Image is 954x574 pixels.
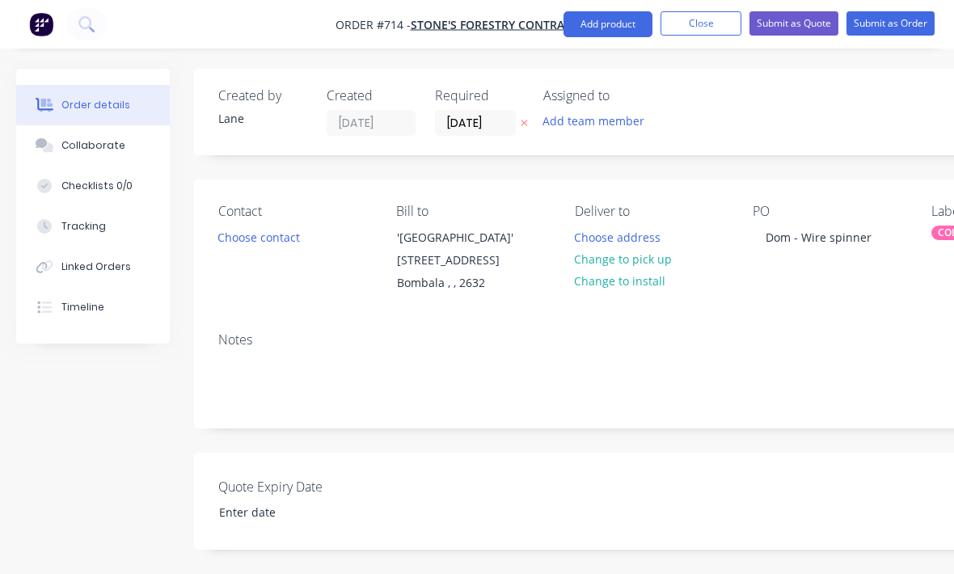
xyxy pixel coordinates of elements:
button: Change to install [566,270,674,292]
button: Submit as Quote [749,11,838,36]
label: Quote Expiry Date [218,477,420,496]
div: Dom - Wire spinner [753,226,884,249]
button: Order details [16,85,170,125]
div: Required [435,88,524,103]
div: '[GEOGRAPHIC_DATA]' [STREET_ADDRESS]Bombala , , 2632 [383,226,545,295]
div: Deliver to [575,204,727,219]
button: Change to pick up [566,248,681,270]
img: Factory [29,12,53,36]
div: Contact [218,204,370,219]
div: Assigned to [543,88,705,103]
a: Stone's Forestry Contracting P/L [411,17,619,32]
div: Linked Orders [61,260,131,274]
div: Lane [218,110,307,127]
div: PO [753,204,905,219]
div: Bombala , , 2632 [397,272,531,294]
button: Choose contact [209,226,309,247]
button: Add team member [543,110,653,132]
button: Collaborate [16,125,170,166]
div: '[GEOGRAPHIC_DATA]' [STREET_ADDRESS] [397,226,531,272]
button: Checklists 0/0 [16,166,170,206]
div: Tracking [61,219,106,234]
div: Timeline [61,300,104,314]
span: Order #714 - [336,17,411,32]
input: Enter date [208,500,409,525]
div: Order details [61,98,130,112]
button: Add product [564,11,652,37]
button: Submit as Order [846,11,935,36]
div: Collaborate [61,138,125,153]
div: Bill to [396,204,548,219]
button: Close [661,11,741,36]
button: Tracking [16,206,170,247]
button: Add team member [534,110,653,132]
div: Created [327,88,416,103]
div: Checklists 0/0 [61,179,133,193]
button: Linked Orders [16,247,170,287]
button: Timeline [16,287,170,327]
button: Choose address [566,226,669,247]
div: Created by [218,88,307,103]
